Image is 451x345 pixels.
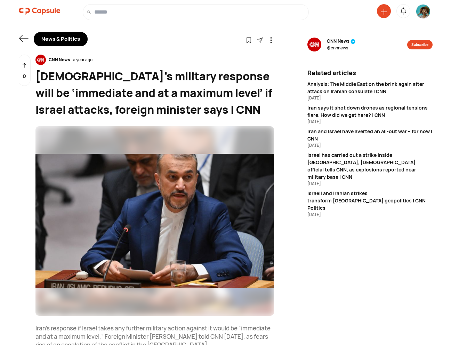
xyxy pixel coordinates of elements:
[416,5,430,18] img: resizeImage
[307,95,433,101] div: [DATE]
[23,72,26,80] p: 0
[307,119,433,125] div: [DATE]
[307,128,433,142] div: Iran and Israel have averted an all-out war – for now | CNN
[73,57,92,63] div: a year ago
[351,39,356,44] img: tick
[307,38,321,51] img: resizeImage
[307,142,433,149] div: [DATE]
[35,68,274,118] div: [DEMOGRAPHIC_DATA]’s military response will be ‘immediate and at a maximum level’ if Israel attac...
[307,211,433,218] div: [DATE]
[19,4,61,18] img: logo
[34,32,88,46] div: News & Politics
[307,190,433,211] div: Israeli and Iranian strikes transform [GEOGRAPHIC_DATA] geopolitics | CNN Politics
[307,180,433,187] div: [DATE]
[46,57,73,63] div: CNN News
[307,104,433,119] div: Iran says it shot down drones as regional tensions flare. How did we get here? | CNN
[35,55,46,65] img: resizeImage
[19,4,61,20] a: logo
[327,38,356,45] span: CNN News
[35,126,274,316] img: resizeImage
[327,45,356,51] span: @ cnnnews
[407,40,433,49] button: Subscribe
[307,151,433,180] div: Israel has carried out a strike inside [GEOGRAPHIC_DATA], [DEMOGRAPHIC_DATA] official tells CNN, ...
[307,68,433,78] div: Related articles
[307,80,433,95] div: Analysis: The Middle East on the brink again after attack on Iranian consulate | CNN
